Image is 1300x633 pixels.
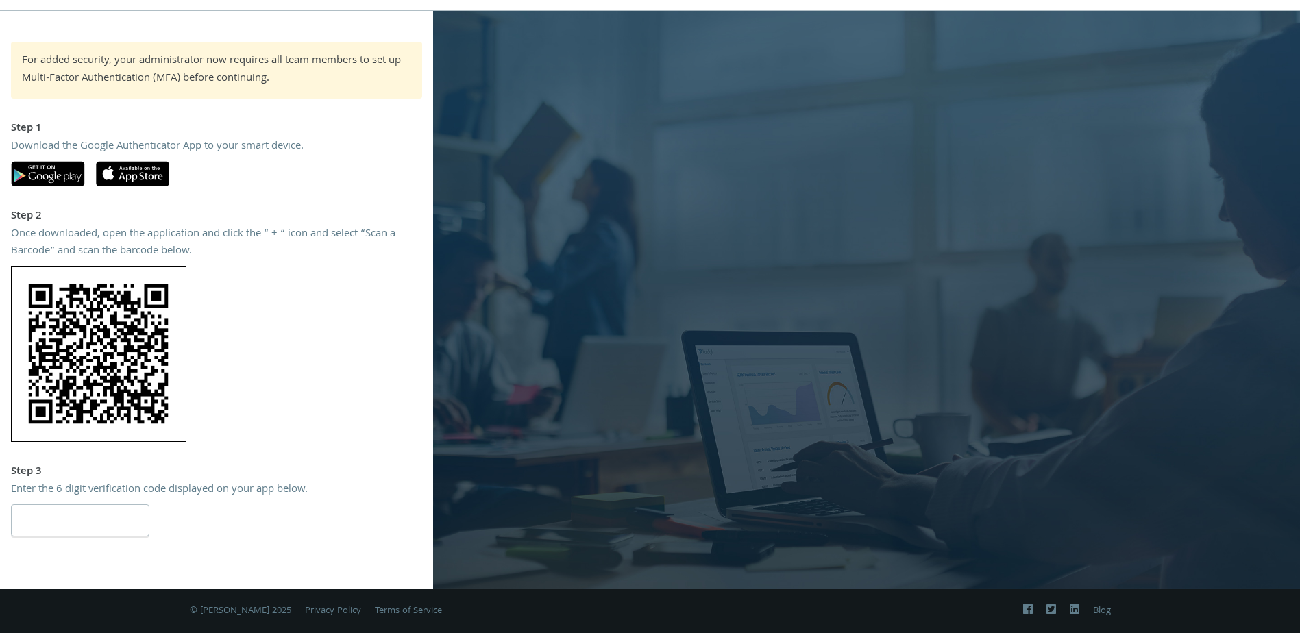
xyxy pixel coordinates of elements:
a: Terms of Service [375,604,442,619]
img: ggsUPfM3CQsAAAAASUVORK5CYII= [11,266,186,442]
a: Privacy Policy [305,604,361,619]
strong: Step 2 [11,208,42,225]
div: Download the Google Authenticator App to your smart device. [11,138,422,156]
a: Blog [1093,604,1111,619]
img: apple-app-store.svg [96,161,169,186]
span: © [PERSON_NAME] 2025 [190,604,291,619]
strong: Step 3 [11,463,42,481]
div: Once downloaded, open the application and click the “ + “ icon and select “Scan a Barcode” and sc... [11,226,422,261]
strong: Step 1 [11,120,42,138]
img: google-play.svg [11,161,85,186]
div: For added security, your administrator now requires all team members to set up Multi-Factor Authe... [22,53,411,88]
div: Enter the 6 digit verification code displayed on your app below. [11,482,422,499]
